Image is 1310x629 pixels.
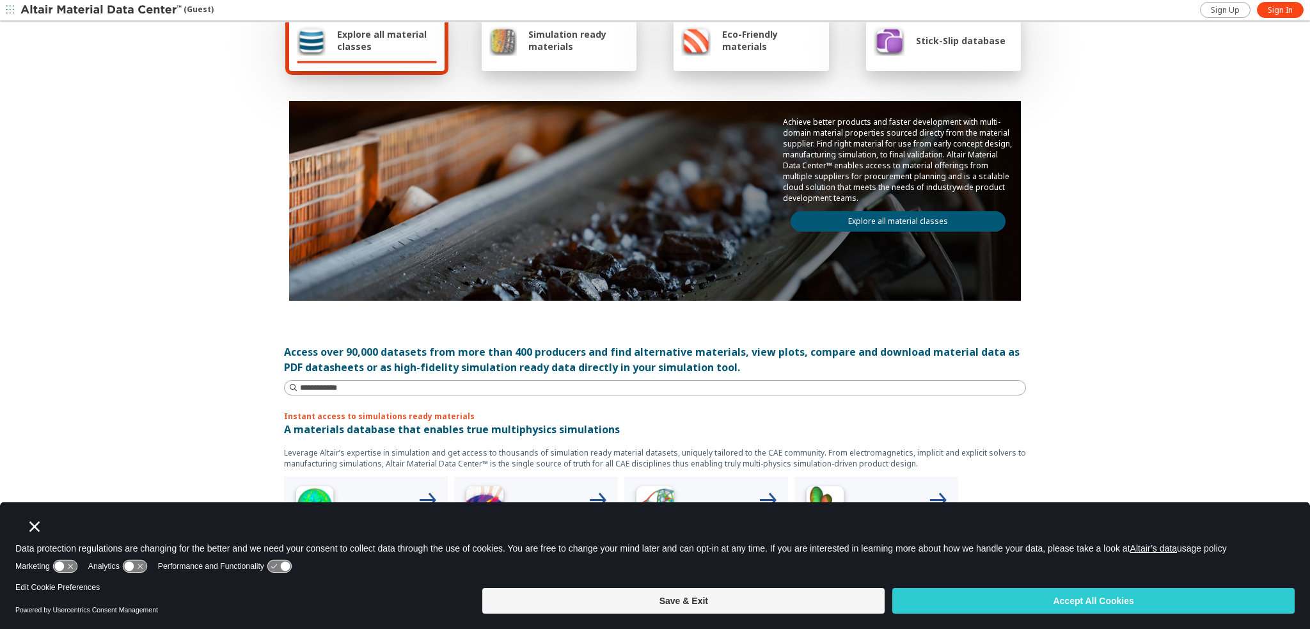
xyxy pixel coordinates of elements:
[20,4,184,17] img: Altair Material Data Center
[337,28,437,52] span: Explore all material classes
[297,25,326,56] img: Explore all material classes
[791,211,1006,232] a: Explore all material classes
[1257,2,1304,18] a: Sign In
[459,482,510,533] img: Low Frequency Icon
[783,116,1013,203] p: Achieve better products and faster development with multi-domain material properties sourced dire...
[289,482,340,533] img: High Frequency Icon
[1211,5,1240,15] span: Sign Up
[681,25,711,56] img: Eco-Friendly materials
[1200,2,1251,18] a: Sign Up
[528,28,629,52] span: Simulation ready materials
[629,482,681,533] img: Structural Analyses Icon
[20,4,214,17] div: (Guest)
[874,25,904,56] img: Stick-Slip database
[284,411,1026,422] p: Instant access to simulations ready materials
[284,422,1026,437] p: A materials database that enables true multiphysics simulations
[489,25,517,56] img: Simulation ready materials
[800,482,851,533] img: Crash Analyses Icon
[916,35,1006,47] span: Stick-Slip database
[284,447,1026,469] p: Leverage Altair’s expertise in simulation and get access to thousands of simulation ready materia...
[722,28,821,52] span: Eco-Friendly materials
[284,344,1026,375] div: Access over 90,000 datasets from more than 400 producers and find alternative materials, view plo...
[1268,5,1293,15] span: Sign In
